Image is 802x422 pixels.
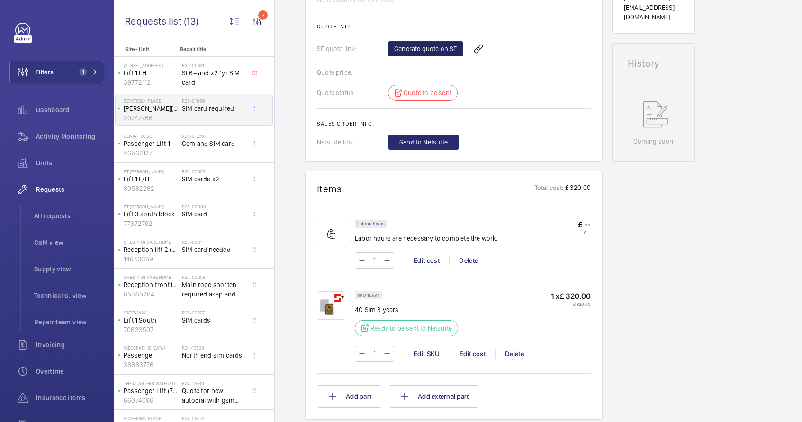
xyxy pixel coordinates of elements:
p: 70623507 [124,325,178,334]
span: Requests list [125,15,184,27]
p: St [PERSON_NAME] [124,169,178,174]
p: 38883776 [124,360,178,369]
p: 1 x £ 320.00 [551,291,591,301]
span: 1 [79,68,87,76]
span: Activity Monitoring [36,132,104,141]
p: Ready to be sent to Netsuite [370,323,452,333]
div: Edit SKU [404,349,450,359]
h2: R25-01856 [182,98,244,104]
span: Overtime [36,367,104,376]
p: £ -- [578,220,591,230]
img: WOMiBAGyZuQW3fYjhXpxIUzFDUBHg1eCI-9mT93_fS3dr_RN.png [317,291,345,320]
p: Lift 1 LH [124,68,178,78]
h2: R25-00611 [182,239,244,245]
p: £ 320.00 [564,183,591,195]
h2: Sales order info [317,120,591,127]
p: 14653359 [124,254,178,264]
button: Add external part [389,385,478,408]
p: 80582282 [124,184,178,193]
span: Requests [36,185,104,194]
h2: R25-00889 [182,204,244,209]
p: St [PERSON_NAME] [124,204,178,209]
p: SKU 15984 [357,294,380,297]
button: Send to Netsuite [388,135,459,150]
p: Passenger [124,350,178,360]
div: Edit cost [450,349,495,359]
p: Lift 1 South [124,315,178,325]
h2: R25-00608 [182,274,244,280]
p: 20747766 [124,113,178,123]
p: The Quarters Watford [124,380,178,386]
span: Technical S. view [34,291,104,300]
p: 66074096 [124,395,178,405]
div: Delete [449,256,487,265]
h2: R25-00297 [182,310,244,315]
a: Generate quote on SF [388,41,463,56]
p: Reception lift 2 (rear) [124,245,178,254]
p: Total cost: [534,183,564,195]
p: Chestnut Care Home [124,239,178,245]
p: [PERSON_NAME][GEOGRAPHIC_DATA] [124,104,178,113]
h2: R24-09673 [182,415,244,421]
h2: R24-13538 [182,345,244,350]
span: SIM cards [182,315,244,325]
span: North end sim cards [182,350,244,360]
h2: R25-01230 [182,133,244,139]
p: £ -- [578,230,591,235]
span: SL6+ and x2 1yr SIM card [182,68,244,87]
div: Edit cost [404,256,449,265]
span: SIM card required [182,104,244,113]
p: Reception front lift 1 [124,280,178,289]
p: Lift 3 south block [124,209,178,219]
p: Site - Unit [114,46,176,53]
p: £ 320.00 [551,301,591,307]
p: 4G SIm 3 years [355,305,464,314]
span: Send to Netsuite [399,137,448,147]
span: CSM view [34,238,104,247]
p: Lift 1 L/H [124,174,178,184]
p: Labor hours are necessary to complete the work. [355,233,498,243]
p: Passenger Lift 1 [124,139,178,148]
img: muscle-sm.svg [317,220,345,248]
p: Chestnut Care Home [124,274,178,280]
h2: R25-00902 [182,169,244,174]
h2: Quote info [317,23,591,30]
p: Sovereign Place [124,98,178,104]
span: Insurance items [36,393,104,403]
span: Units [36,158,104,168]
p: Repair title [180,46,243,53]
span: Quote for new autodial with gsm and SIM card [182,386,244,405]
h2: R25-05321 [182,63,244,68]
p: 46562127 [124,148,178,158]
p: Gates Way [124,310,178,315]
p: 85365264 [124,289,178,299]
span: Invoicing [36,340,104,350]
span: Gsm and SIM card [182,139,244,148]
span: SIM card needed [182,245,244,254]
span: SIM card [182,209,244,219]
p: Coming soon [633,136,673,146]
p: Sovereign Place [124,415,178,421]
div: Delete [495,349,533,359]
h1: History [628,59,679,68]
span: Filters [36,67,54,77]
span: SIM cards x2 [182,174,244,184]
span: Repair team view [34,317,104,327]
h1: Items [317,183,342,195]
span: Supply view [34,264,104,274]
span: All requests [34,211,104,221]
span: Dashboard [36,105,104,115]
h2: R24-13389 [182,380,244,386]
p: Olivia House [124,133,178,139]
p: [GEOGRAPHIC_DATA] [124,345,178,350]
p: 77372792 [124,219,178,228]
button: Filters1 [9,61,104,83]
button: Add part [317,385,381,408]
p: Labour hours [357,222,385,225]
p: [STREET_ADDRESS] [124,63,178,68]
p: Passenger Lift (7FLR) [124,386,178,395]
p: 39772112 [124,78,178,87]
span: Main rope shorten required asap and new SIM card [182,280,244,299]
